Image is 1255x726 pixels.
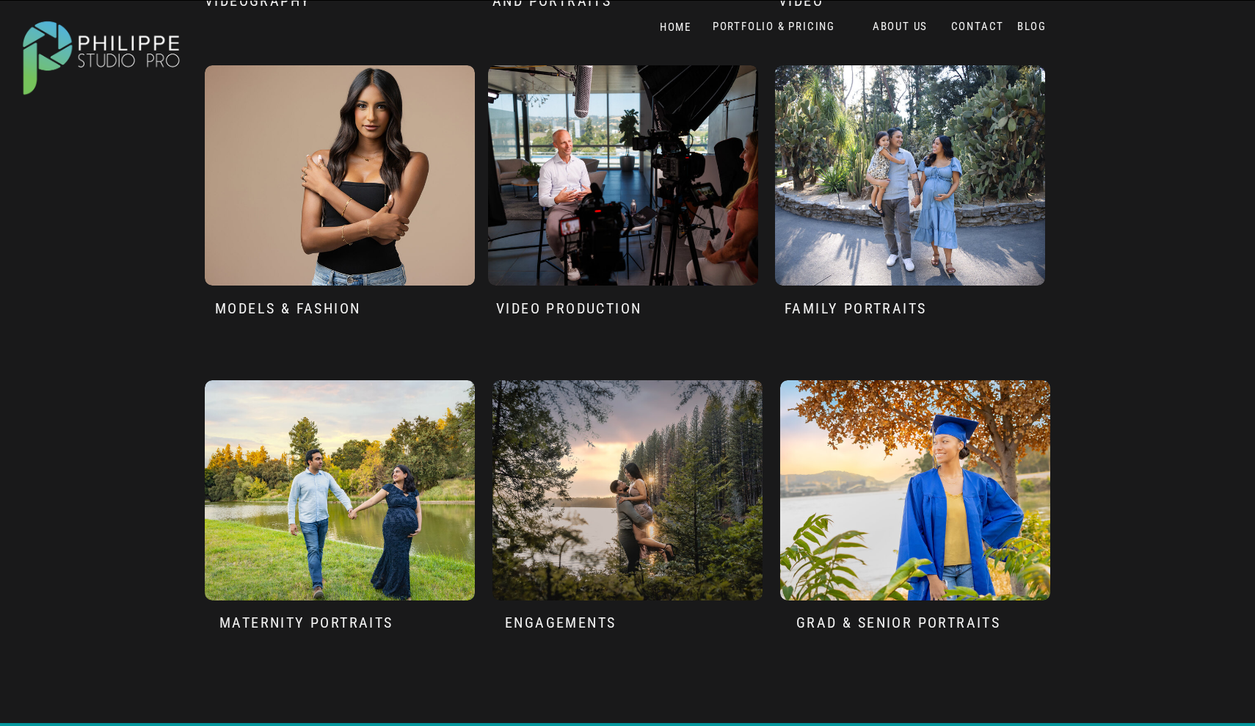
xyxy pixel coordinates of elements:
a: CONTACT [947,20,1008,34]
h2: Don't just take our word for it [648,372,1072,514]
p: 70+ 5 Star reviews on Google & Yelp [775,567,972,606]
a: ABOUT US [869,20,931,34]
a: video production [496,300,679,322]
a: family portraits [785,300,981,322]
a: BLOG [1014,20,1050,34]
a: Maternity Portraits [219,614,426,636]
a: Engagements [505,614,775,636]
a: Models & fashion [215,300,387,317]
a: Grad & Senior Portraits [796,614,1022,645]
a: PORTFOLIO & PRICING [707,20,841,34]
a: HOME [644,21,707,35]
